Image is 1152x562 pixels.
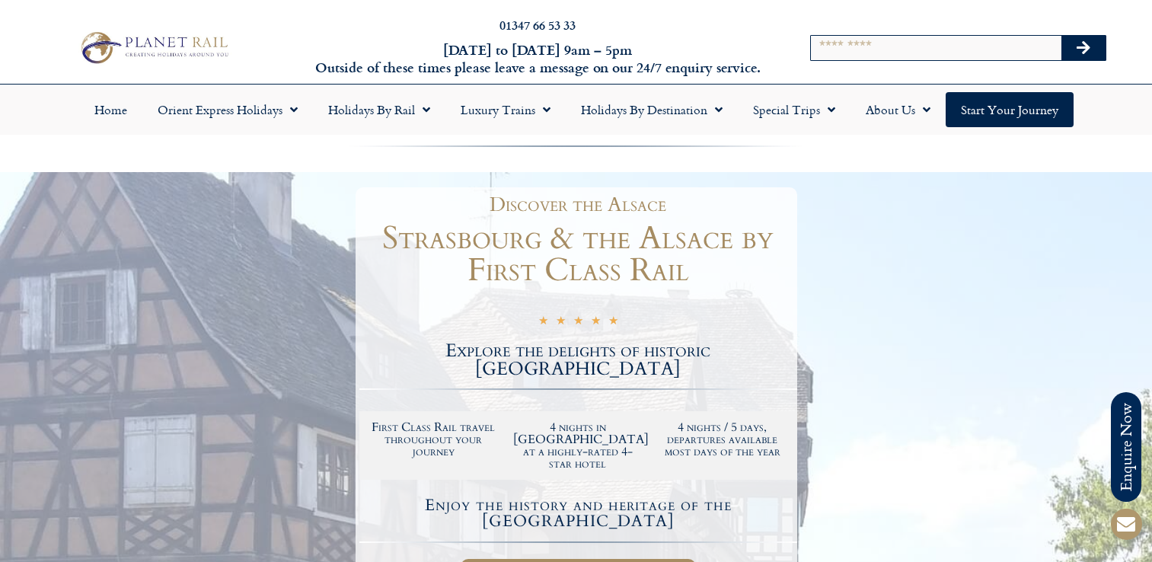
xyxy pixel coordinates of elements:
[79,92,142,127] a: Home
[946,92,1074,127] a: Start your Journey
[142,92,313,127] a: Orient Express Holidays
[313,92,445,127] a: Holidays by Rail
[367,195,790,215] h1: Discover the Alsace
[850,92,946,127] a: About Us
[573,314,583,331] i: ★
[499,16,576,34] a: 01347 66 53 33
[369,421,499,458] h2: First Class Rail travel throughout your journey
[608,314,618,331] i: ★
[738,92,850,127] a: Special Trips
[311,41,764,77] h6: [DATE] to [DATE] 9am – 5pm Outside of these times please leave a message on our 24/7 enquiry serv...
[556,314,566,331] i: ★
[513,421,643,470] h2: 4 nights in [GEOGRAPHIC_DATA] at a highly-rated 4-star hotel
[445,92,566,127] a: Luxury Trains
[566,92,738,127] a: Holidays by Destination
[658,421,787,458] h2: 4 nights / 5 days, departures available most days of the year
[362,497,795,529] h4: Enjoy the history and heritage of the [GEOGRAPHIC_DATA]
[75,28,232,67] img: Planet Rail Train Holidays Logo
[359,342,797,378] h2: Explore the delights of historic [GEOGRAPHIC_DATA]
[359,222,797,286] h1: Strasbourg & the Alsace by First Class Rail
[538,311,618,331] div: 5/5
[591,314,601,331] i: ★
[538,314,548,331] i: ★
[8,92,1144,127] nav: Menu
[1061,36,1106,60] button: Search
